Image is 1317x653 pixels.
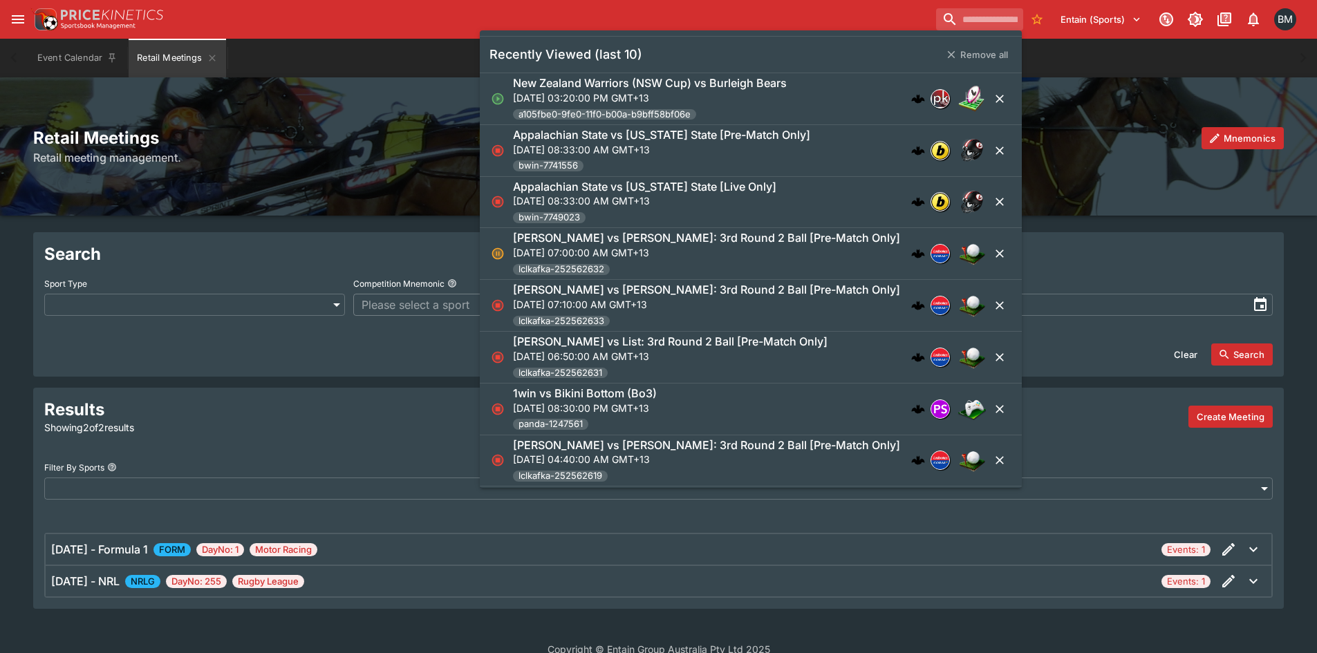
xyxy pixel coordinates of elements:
[911,350,925,364] img: logo-cerberus.svg
[513,193,776,208] p: [DATE] 08:33:00 AM GMT+13
[51,573,120,589] h6: [DATE] - NRL
[61,10,163,20] img: PriceKinetics
[1241,7,1266,32] button: Notifications
[513,366,608,380] span: lclkafka-252562631
[958,85,986,113] img: rugby_league.png
[931,142,949,160] img: bwin.png
[1166,343,1206,366] button: Clear
[491,453,505,467] svg: Closed
[513,386,657,401] h6: 1win vs Bikini Bottom (Bo3)
[911,402,925,416] img: logo-cerberus.svg
[166,575,227,589] span: DayNo: 255
[107,462,117,472] button: Filter By Sports
[911,92,925,106] img: logo-cerberus.svg
[958,188,986,216] img: american_football.png
[911,402,925,416] div: cerberus
[911,195,925,209] img: logo-cerberus.svg
[513,417,588,431] span: panda-1247561
[931,192,950,211] div: bwin
[1161,543,1211,557] span: Events: 1
[513,297,900,312] p: [DATE] 07:10:00 AM GMT+13
[232,575,304,589] span: Rugby League
[1270,4,1300,35] button: Byron Monk
[1052,8,1150,30] button: Select Tenant
[958,137,986,164] img: american_football.png
[29,39,126,77] button: Event Calendar
[491,350,505,364] svg: Closed
[513,91,787,105] p: [DATE] 03:20:00 PM GMT+13
[33,149,1284,166] h6: Retail meeting management.
[30,6,58,33] img: PriceKinetics Logo
[1026,8,1048,30] button: No Bookmarks
[491,195,505,209] svg: Closed
[931,296,949,314] img: lclkafka.png
[491,144,505,158] svg: Closed
[513,108,696,122] span: a105fbe0-9fe0-11f0-b00a-b9bff58bf06e
[911,144,925,158] img: logo-cerberus.svg
[513,142,810,157] p: [DATE] 08:33:00 AM GMT+13
[958,343,986,371] img: golf.png
[125,575,160,589] span: NRLG
[931,141,950,160] div: bwin
[513,349,828,363] p: [DATE] 06:50:00 AM GMT+13
[491,247,505,261] svg: Suspended
[51,541,148,558] h6: [DATE] - Formula 1
[513,469,608,483] span: lclkafka-252562619
[44,462,104,473] p: Filter By Sports
[489,46,642,62] h5: Recently Viewed (last 10)
[491,92,505,106] svg: Open
[911,144,925,158] div: cerberus
[513,314,610,328] span: lclkafka-252562633
[513,180,776,194] h6: Appalachian State vs [US_STATE] State [Live Only]
[938,44,1016,66] button: Remove all
[931,244,950,263] div: lclkafka
[513,159,583,173] span: bwin-7741556
[1202,127,1284,149] button: Mnemonics
[513,211,586,225] span: bwin-7749023
[513,438,900,453] h6: [PERSON_NAME] vs [PERSON_NAME]: 3rd Round 2 Ball [Pre-Match Only]
[513,401,657,415] p: [DATE] 08:30:00 PM GMT+13
[911,453,925,467] div: cerberus
[513,128,810,142] h6: Appalachian State vs [US_STATE] State [Pre-Match Only]
[129,39,225,77] button: Retail Meetings
[911,299,925,312] div: cerberus
[362,296,632,313] span: Please select a sport
[153,543,191,557] span: FORM
[44,278,87,290] p: Sport Type
[931,89,950,108] div: pricekinetics
[513,76,787,91] h6: New Zealand Warriors (NSW Cup) vs Burleigh Bears
[491,402,505,416] svg: Closed
[513,452,900,466] p: [DATE] 04:40:00 AM GMT+13
[958,240,986,267] img: golf.png
[911,453,925,467] img: logo-cerberus.svg
[931,451,950,470] div: lclkafka
[1183,7,1208,32] button: Toggle light/dark mode
[44,399,439,420] h2: Results
[33,127,1284,149] h2: Retail Meetings
[911,247,925,261] div: cerberus
[936,8,1023,30] input: search
[513,283,900,297] h6: [PERSON_NAME] vs [PERSON_NAME]: 3rd Round 2 Ball [Pre-Match Only]
[6,7,30,32] button: open drawer
[513,334,828,349] h6: [PERSON_NAME] vs List: 3rd Round 2 Ball [Pre-Match Only]
[911,247,925,261] img: logo-cerberus.svg
[1154,7,1179,32] button: Connected to PK
[931,193,949,211] img: bwin.png
[1188,406,1273,428] button: Create a new meeting by adding events
[250,543,317,557] span: Motor Racing
[931,348,949,366] img: lclkafka.png
[196,543,244,557] span: DayNo: 1
[931,296,950,315] div: lclkafka
[513,263,610,276] span: lclkafka-252562632
[44,420,439,435] p: Showing 2 of 2 results
[931,451,949,469] img: lclkafka.png
[513,245,900,260] p: [DATE] 07:00:00 AM GMT+13
[1274,8,1296,30] div: Byron Monk
[931,399,950,419] div: pandascore
[1211,343,1273,366] button: Search
[353,278,445,290] p: Competition Mnemonic
[931,400,949,418] img: pandascore.png
[491,299,505,312] svg: Closed
[513,231,900,245] h6: [PERSON_NAME] vs [PERSON_NAME]: 3rd Round 2 Ball [Pre-Match Only]
[911,92,925,106] div: cerberus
